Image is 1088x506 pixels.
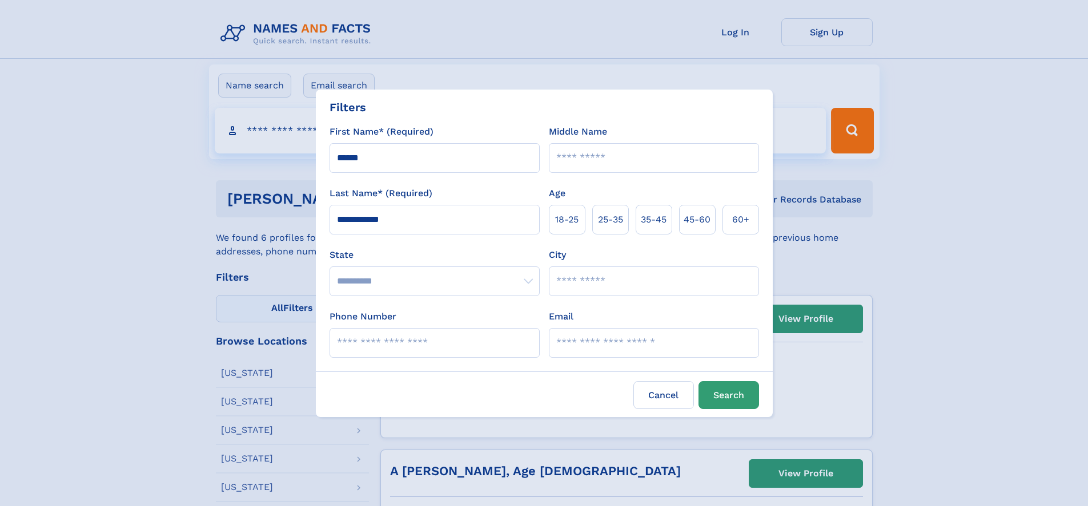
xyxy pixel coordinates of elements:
[330,310,396,323] label: Phone Number
[330,187,432,200] label: Last Name* (Required)
[633,381,694,409] label: Cancel
[330,125,433,139] label: First Name* (Required)
[549,248,566,262] label: City
[549,310,573,323] label: Email
[330,99,366,116] div: Filters
[732,213,749,226] span: 60+
[698,381,759,409] button: Search
[549,125,607,139] label: Middle Name
[555,213,579,226] span: 18‑25
[641,213,667,226] span: 35‑45
[330,248,540,262] label: State
[549,187,565,200] label: Age
[684,213,710,226] span: 45‑60
[598,213,623,226] span: 25‑35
